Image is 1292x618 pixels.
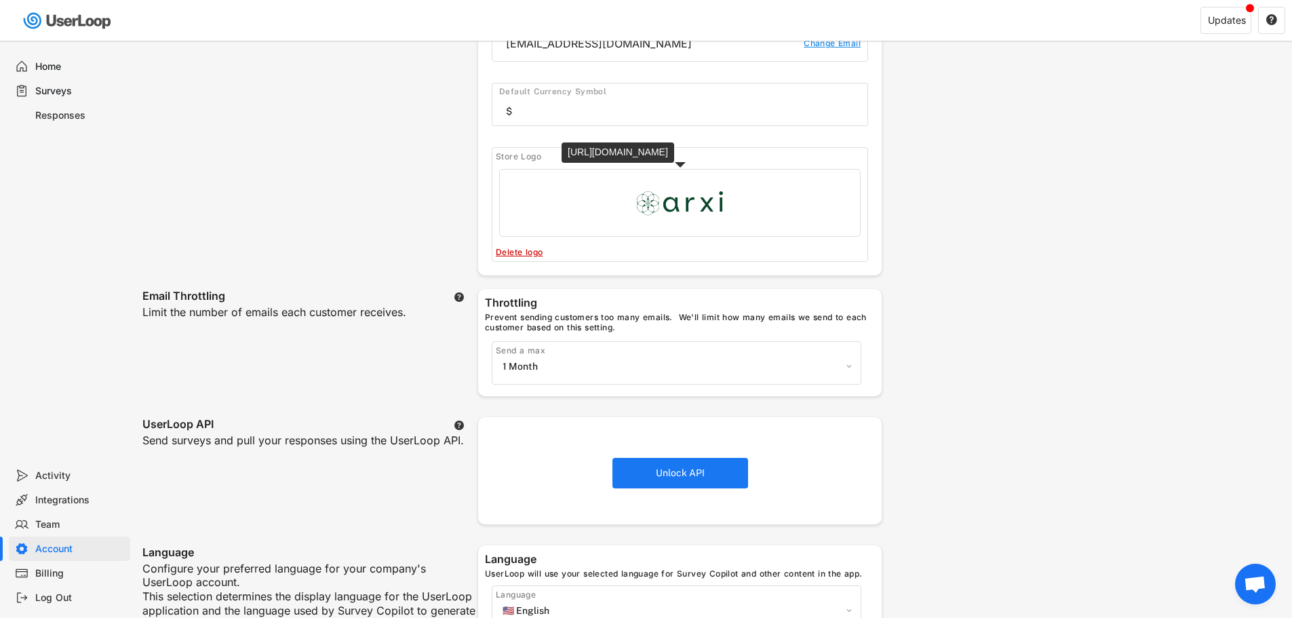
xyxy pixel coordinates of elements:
div: Responses [35,109,125,122]
div: Account [35,543,125,556]
div: Default Currency Symbol [499,87,867,98]
div: [EMAIL_ADDRESS][DOMAIN_NAME] [506,37,797,51]
div: Send a max [496,345,861,356]
text:  [454,291,464,302]
a: Open chat [1235,564,1276,604]
img: userloop-logo-01.svg [20,7,116,35]
div: Billing [35,567,125,580]
text:  [1266,14,1277,26]
div: Email Throttling [142,289,225,305]
div: Send surveys and pull your responses using the UserLoop API. [142,433,464,465]
button:  [454,292,465,303]
button: Unlock API [612,458,748,488]
div: Team [35,518,125,531]
div: UserLoop API [142,417,214,433]
text:  [454,419,464,430]
div: Language [485,552,875,568]
button:  [454,420,465,431]
div: Prevent sending customers too many emails. We'll limit how many emails we send to each customer b... [485,312,875,334]
div: Log Out [35,592,125,604]
div: Language [496,590,861,600]
div: Limit the number of emails each customer receives. [142,305,406,336]
div: Updates [1208,16,1246,25]
div: Throttling [485,296,875,312]
div: UserLoop will use your selected language for Survey Copilot and other content in the app. [485,568,875,579]
div: Surveys [35,85,125,98]
div: Integrations [35,494,125,507]
div: Change Email [804,38,861,52]
div: Activity [35,469,125,482]
div: Language [142,545,194,562]
div: Delete logo [496,247,692,258]
div: Store Logo [496,151,867,162]
input: $ [506,101,867,121]
button:  [1266,14,1278,26]
div: Home [35,60,125,73]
